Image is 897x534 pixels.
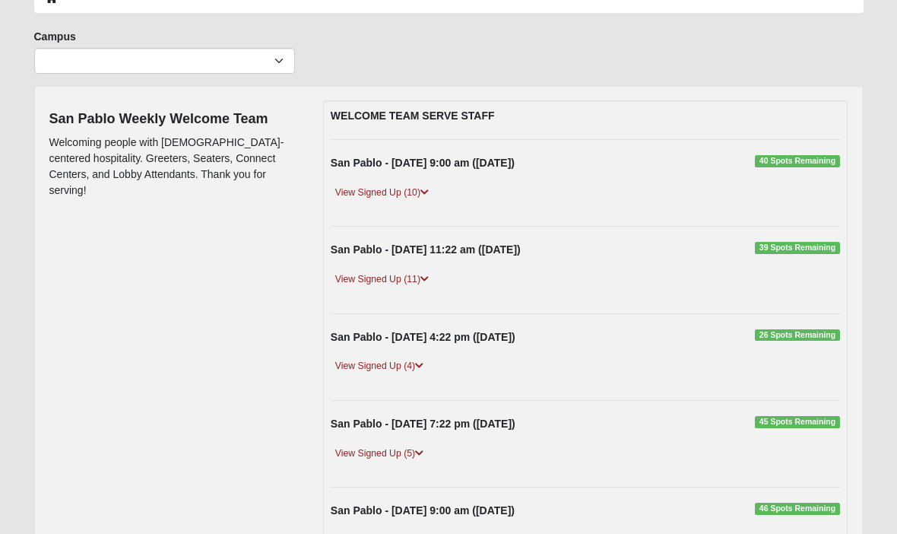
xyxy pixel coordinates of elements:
[331,504,515,517] strong: San Pablo - [DATE] 9:00 am ([DATE])
[331,418,515,430] strong: San Pablo - [DATE] 7:22 pm ([DATE])
[755,416,841,428] span: 45 Spots Remaining
[331,110,495,122] strong: WELCOME TEAM SERVE STAFF
[331,446,428,462] a: View Signed Up (5)
[331,243,521,256] strong: San Pablo - [DATE] 11:22 am ([DATE])
[49,111,300,128] h4: San Pablo Weekly Welcome Team
[331,272,433,288] a: View Signed Up (11)
[755,329,841,342] span: 26 Spots Remaining
[331,157,515,169] strong: San Pablo - [DATE] 9:00 am ([DATE])
[34,29,76,44] label: Campus
[331,185,433,201] a: View Signed Up (10)
[755,155,841,167] span: 40 Spots Remaining
[331,331,515,343] strong: San Pablo - [DATE] 4:22 pm ([DATE])
[49,135,300,199] p: Welcoming people with [DEMOGRAPHIC_DATA]-centered hospitality. Greeters, Seaters, Connect Centers...
[331,358,428,374] a: View Signed Up (4)
[755,503,841,515] span: 46 Spots Remaining
[755,242,841,254] span: 39 Spots Remaining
